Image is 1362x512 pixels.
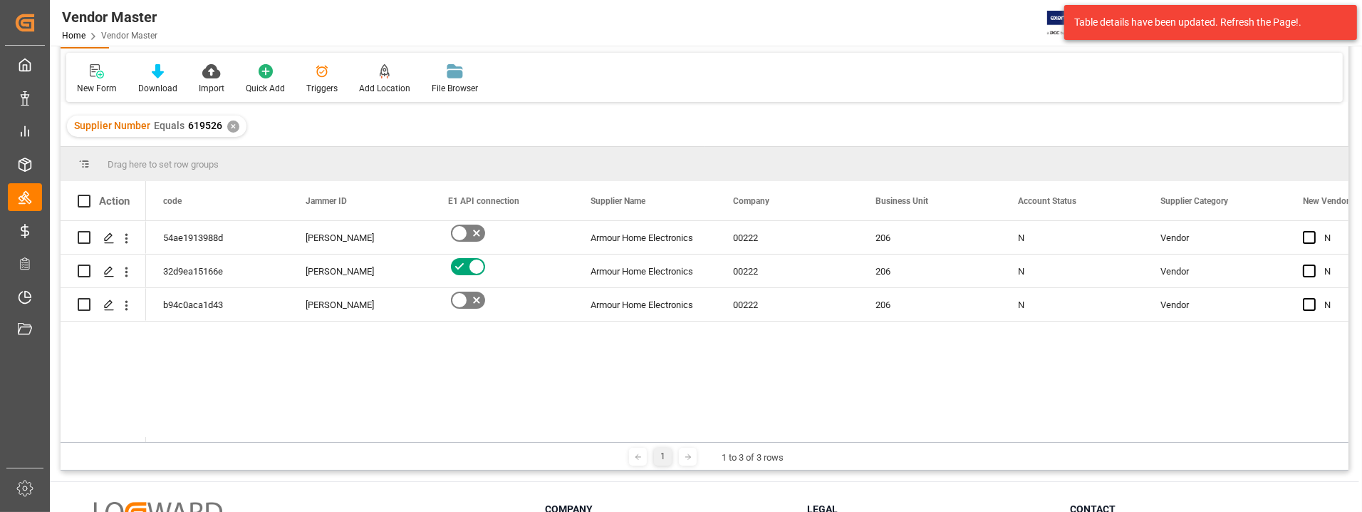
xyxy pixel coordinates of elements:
div: [PERSON_NAME] [306,289,414,322]
div: N [1018,289,1126,322]
div: [PERSON_NAME] [306,255,414,288]
div: Triggers [306,82,338,95]
span: code [163,196,182,206]
div: 206 [858,288,1001,321]
div: 00222 [716,221,858,254]
div: Press SPACE to select this row. [61,288,146,322]
div: Download [138,82,177,95]
div: Armour Home Electronics [573,221,716,254]
div: Vendor [1160,289,1269,322]
div: 1 to 3 of 3 rows [722,451,784,465]
div: N [1018,255,1126,288]
div: Vendor Master [62,6,157,28]
div: Import [199,82,224,95]
div: 54ae1913988d [146,221,288,254]
div: Press SPACE to select this row. [61,221,146,255]
div: Vendor [1160,222,1269,255]
span: Account Status [1018,196,1076,206]
div: New Form [77,82,117,95]
span: Drag here to set row groups [108,159,219,170]
div: 206 [858,221,1001,254]
span: Jammer ID [306,196,347,206]
span: 619526 [188,120,222,131]
div: Armour Home Electronics [573,255,716,287]
div: N [1018,222,1126,255]
span: Supplier Category [1160,196,1228,206]
div: ✕ [227,121,239,133]
span: E1 API connection [448,196,519,206]
div: Press SPACE to select this row. [61,255,146,288]
div: Vendor [1160,255,1269,288]
div: Table details have been updated. Refresh the Page!. [1074,15,1336,30]
div: Add Location [359,82,410,95]
div: Armour Home Electronics [573,288,716,321]
span: New Vendor [1303,196,1349,206]
div: 00222 [716,288,858,321]
span: Company [733,196,769,206]
span: Supplier Number [74,120,150,131]
div: [PERSON_NAME] [306,222,414,255]
span: Supplier Name [591,196,645,206]
div: b94c0aca1d43 [146,288,288,321]
div: 206 [858,255,1001,287]
div: File Browser [432,82,478,95]
div: Quick Add [246,82,285,95]
a: Home [62,31,85,41]
div: Action [99,195,130,208]
div: 32d9ea15166e [146,255,288,287]
span: Equals [154,120,184,131]
div: 00222 [716,255,858,287]
div: 1 [654,448,672,466]
img: Exertis%20JAM%20-%20Email%20Logo.jpg_1722504956.jpg [1047,11,1096,36]
span: Business Unit [875,196,928,206]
